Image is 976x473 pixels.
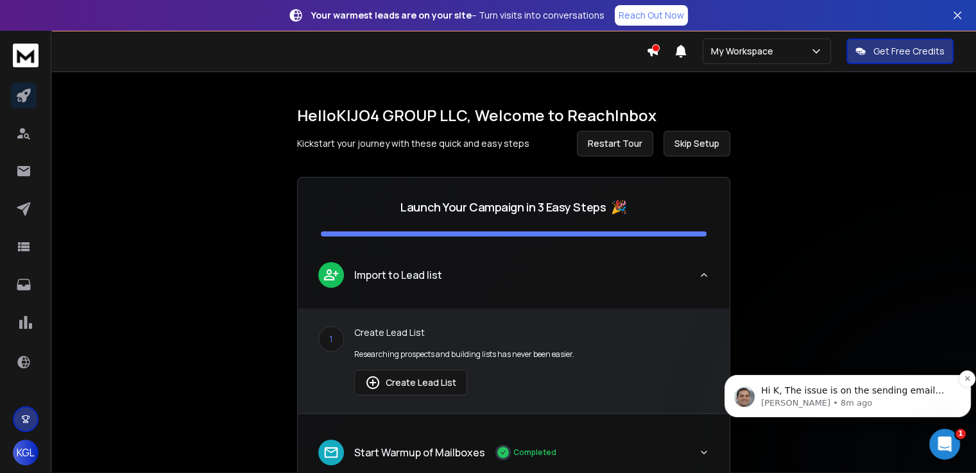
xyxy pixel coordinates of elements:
button: leadImport to Lead list [298,252,730,308]
img: lead [365,375,381,390]
iframe: Intercom notifications message [719,348,976,438]
span: 🎉 [611,198,627,216]
img: lead [323,444,339,461]
a: Reach Out Now [615,5,688,26]
p: Reach Out Now [619,9,684,22]
h1: Hello KIJO4 GROUP LLC , Welcome to ReachInbox [297,105,730,126]
div: 1 [318,326,344,352]
p: Import to Lead list [354,267,442,283]
strong: Your warmest leads are on your site [311,9,472,21]
button: Skip Setup [664,131,730,156]
p: Start Warmup of Mailboxes [354,445,485,460]
button: KGL [13,440,39,465]
span: Skip Setup [674,137,719,150]
img: lead [323,267,339,283]
p: Researching prospects and building lists has never been easier. [354,349,709,360]
p: My Workspace [711,45,778,58]
button: Restart Tour [577,131,653,156]
img: logo [13,44,39,67]
div: leadImport to Lead list [298,308,730,413]
button: Create Lead List [354,370,467,395]
iframe: Intercom live chat [929,429,960,460]
p: – Turn visits into conversations [311,9,604,22]
button: Get Free Credits [846,38,954,64]
span: 1 [955,429,966,439]
p: Kickstart your journey with these quick and easy steps [297,137,529,150]
p: Create Lead List [354,326,709,339]
p: Get Free Credits [873,45,945,58]
p: Completed [513,447,556,458]
p: Launch Your Campaign in 3 Easy Steps [400,198,606,216]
